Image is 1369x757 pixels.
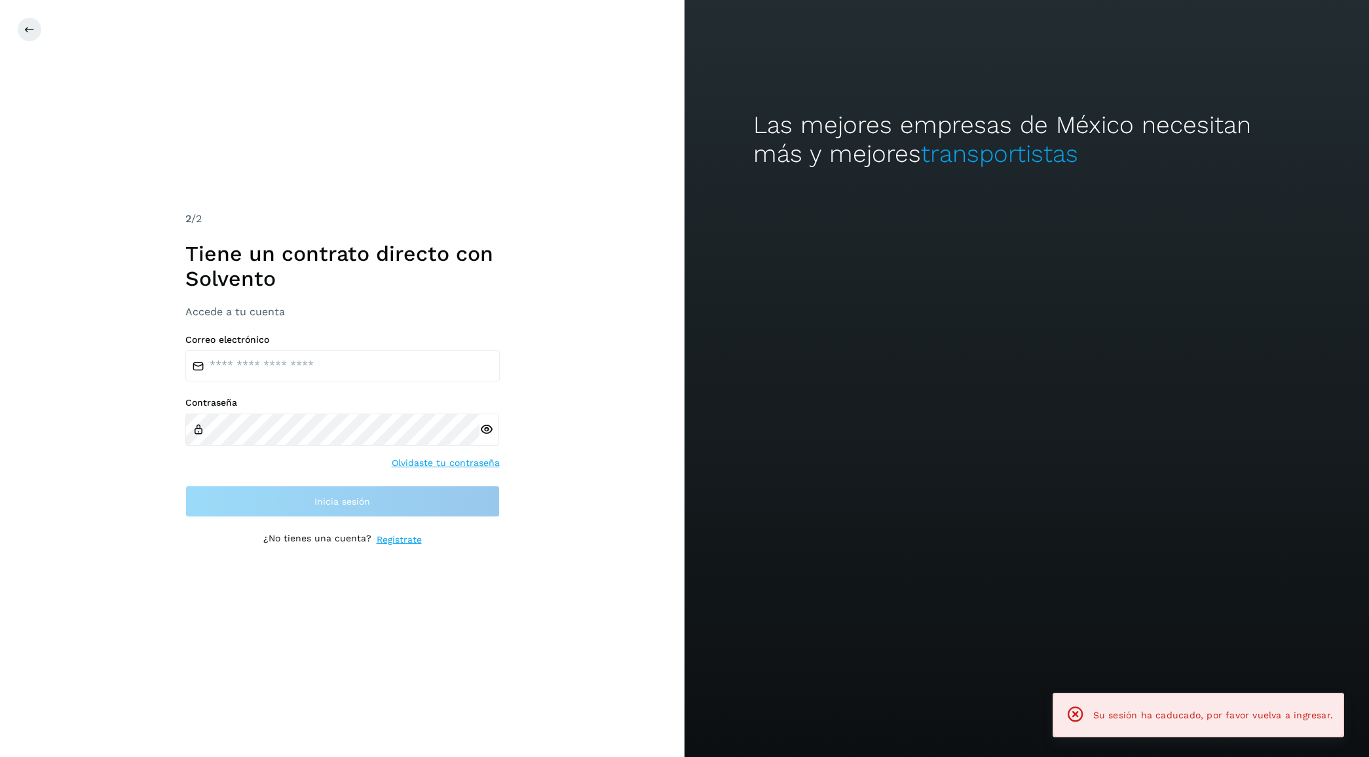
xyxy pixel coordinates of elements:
[263,533,371,547] p: ¿No tienes una cuenta?
[185,211,500,227] div: /2
[1093,710,1333,720] span: Su sesión ha caducado, por favor vuelva a ingresar.
[185,241,500,292] h1: Tiene un contrato directo con Solvento
[921,140,1078,168] span: transportistas
[392,456,500,470] a: Olvidaste tu contraseña
[377,533,422,547] a: Regístrate
[753,111,1301,169] h2: Las mejores empresas de México necesitan más y mejores
[185,334,500,345] label: Correo electrónico
[185,397,500,408] label: Contraseña
[314,497,370,506] span: Inicia sesión
[185,305,500,318] h3: Accede a tu cuenta
[185,212,191,225] span: 2
[185,486,500,517] button: Inicia sesión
